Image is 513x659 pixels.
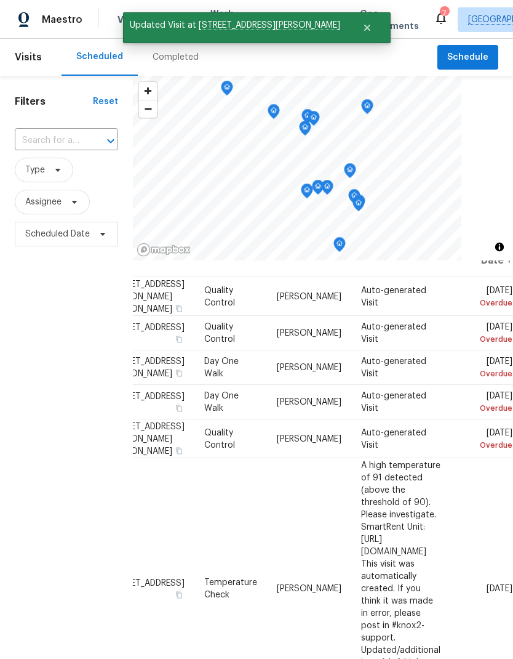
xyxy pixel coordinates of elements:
[173,368,185,379] button: Copy Address
[139,82,157,100] button: Zoom in
[361,286,426,307] span: Auto-generated Visit
[460,323,512,346] span: [DATE]
[277,398,341,406] span: [PERSON_NAME]
[173,403,185,414] button: Copy Address
[108,357,185,378] span: [STREET_ADDRESS][PERSON_NAME]
[204,428,235,449] span: Quality Control
[117,14,143,26] span: Visits
[25,228,90,240] span: Scheduled Date
[204,357,239,378] span: Day One Walk
[312,180,324,199] div: Map marker
[277,292,341,301] span: [PERSON_NAME]
[347,15,388,40] button: Close
[361,99,373,118] div: Map marker
[301,109,314,128] div: Map marker
[108,392,185,401] span: [STREET_ADDRESS]
[268,104,280,123] div: Map marker
[277,584,341,592] span: [PERSON_NAME]
[137,243,191,257] a: Mapbox homepage
[487,584,512,592] span: [DATE]
[299,121,311,140] div: Map marker
[440,7,448,20] div: 7
[204,286,235,307] span: Quality Control
[361,357,426,378] span: Auto-generated Visit
[15,131,84,150] input: Search for an address...
[277,363,341,372] span: [PERSON_NAME]
[460,286,512,309] span: [DATE]
[108,422,185,455] span: [STREET_ADDRESS][PERSON_NAME][PERSON_NAME]
[353,195,365,214] div: Map marker
[42,14,82,26] span: Maestro
[210,7,242,32] span: Work Orders
[108,578,185,587] span: [STREET_ADDRESS]
[492,240,507,254] button: Toggle attribution
[277,434,341,443] span: [PERSON_NAME]
[108,280,185,313] span: [STREET_ADDRESS][PERSON_NAME][PERSON_NAME]
[437,45,498,70] button: Schedule
[361,323,426,344] span: Auto-generated Visit
[460,357,512,380] span: [DATE]
[173,589,185,600] button: Copy Address
[102,132,119,150] button: Open
[344,163,356,182] div: Map marker
[277,329,341,338] span: [PERSON_NAME]
[333,237,346,256] div: Map marker
[361,428,426,449] span: Auto-generated Visit
[204,578,257,599] span: Temperature Check
[308,111,320,130] div: Map marker
[301,184,313,203] div: Map marker
[93,95,118,108] div: Reset
[15,95,93,108] h1: Filters
[221,81,233,100] div: Map marker
[460,392,512,414] span: [DATE]
[139,100,157,118] button: Zoom out
[460,296,512,309] div: Overdue
[460,402,512,414] div: Overdue
[133,76,461,261] canvas: Map
[173,334,185,345] button: Copy Address
[447,50,488,65] span: Schedule
[204,323,235,344] span: Quality Control
[460,439,512,451] div: Overdue
[123,12,347,38] span: Updated Visit at
[173,302,185,313] button: Copy Address
[360,7,419,32] span: Geo Assignments
[460,333,512,346] div: Overdue
[352,196,365,216] div: Map marker
[153,51,199,63] div: Completed
[361,392,426,413] span: Auto-generated Visit
[15,44,42,71] span: Visits
[496,240,503,254] span: Toggle attribution
[108,323,185,332] span: [STREET_ADDRESS]
[25,196,62,208] span: Assignee
[460,428,512,451] span: [DATE]
[76,51,123,63] div: Scheduled
[348,189,360,208] div: Map marker
[173,445,185,456] button: Copy Address
[321,180,333,199] div: Map marker
[460,368,512,380] div: Overdue
[25,164,45,176] span: Type
[204,392,239,413] span: Day One Walk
